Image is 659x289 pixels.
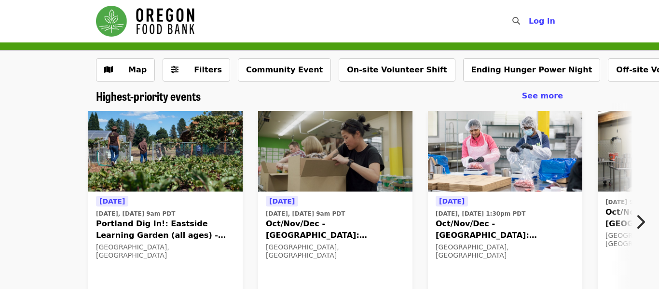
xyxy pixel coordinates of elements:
input: Search [526,10,534,33]
i: map icon [104,65,113,74]
span: Filters [194,65,222,74]
button: Next item [627,208,659,235]
div: [GEOGRAPHIC_DATA], [GEOGRAPHIC_DATA] [266,243,405,260]
button: On-site Volunteer Shift [339,58,455,82]
div: [GEOGRAPHIC_DATA], [GEOGRAPHIC_DATA] [96,243,235,260]
span: See more [522,91,563,100]
span: Portland Dig In!: Eastside Learning Garden (all ages) - Aug/Sept/Oct [96,218,235,241]
span: Log in [529,16,555,26]
i: search icon [512,16,520,26]
button: Filters (0 selected) [163,58,230,82]
img: Oct/Nov/Dec - Beaverton: Repack/Sort (age 10+) organized by Oregon Food Bank [428,111,582,192]
img: Portland Dig In!: Eastside Learning Garden (all ages) - Aug/Sept/Oct organized by Oregon Food Bank [88,111,243,192]
button: Log in [521,12,563,31]
time: [DATE], [DATE] 1:30pm PDT [436,209,525,218]
a: Highest-priority events [96,89,201,103]
img: Oct/Nov/Dec - Portland: Repack/Sort (age 8+) organized by Oregon Food Bank [258,111,412,192]
span: [DATE] [99,197,125,205]
i: sliders-h icon [171,65,178,74]
time: [DATE] 9am PDT [605,198,659,206]
button: Show map view [96,58,155,82]
span: Oct/Nov/Dec - [GEOGRAPHIC_DATA]: Repack/Sort (age [DEMOGRAPHIC_DATA]+) [436,218,575,241]
img: Oregon Food Bank - Home [96,6,194,37]
span: [DATE] [269,197,295,205]
i: chevron-right icon [635,213,645,231]
span: [DATE] [439,197,465,205]
div: [GEOGRAPHIC_DATA], [GEOGRAPHIC_DATA] [436,243,575,260]
span: Oct/Nov/Dec - [GEOGRAPHIC_DATA]: Repack/Sort (age [DEMOGRAPHIC_DATA]+) [266,218,405,241]
span: Highest-priority events [96,87,201,104]
span: Map [128,65,147,74]
time: [DATE], [DATE] 9am PDT [96,209,175,218]
div: Highest-priority events [88,89,571,103]
button: Ending Hunger Power Night [463,58,601,82]
button: Community Event [238,58,331,82]
time: [DATE], [DATE] 9am PDT [266,209,345,218]
a: See more [522,90,563,102]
